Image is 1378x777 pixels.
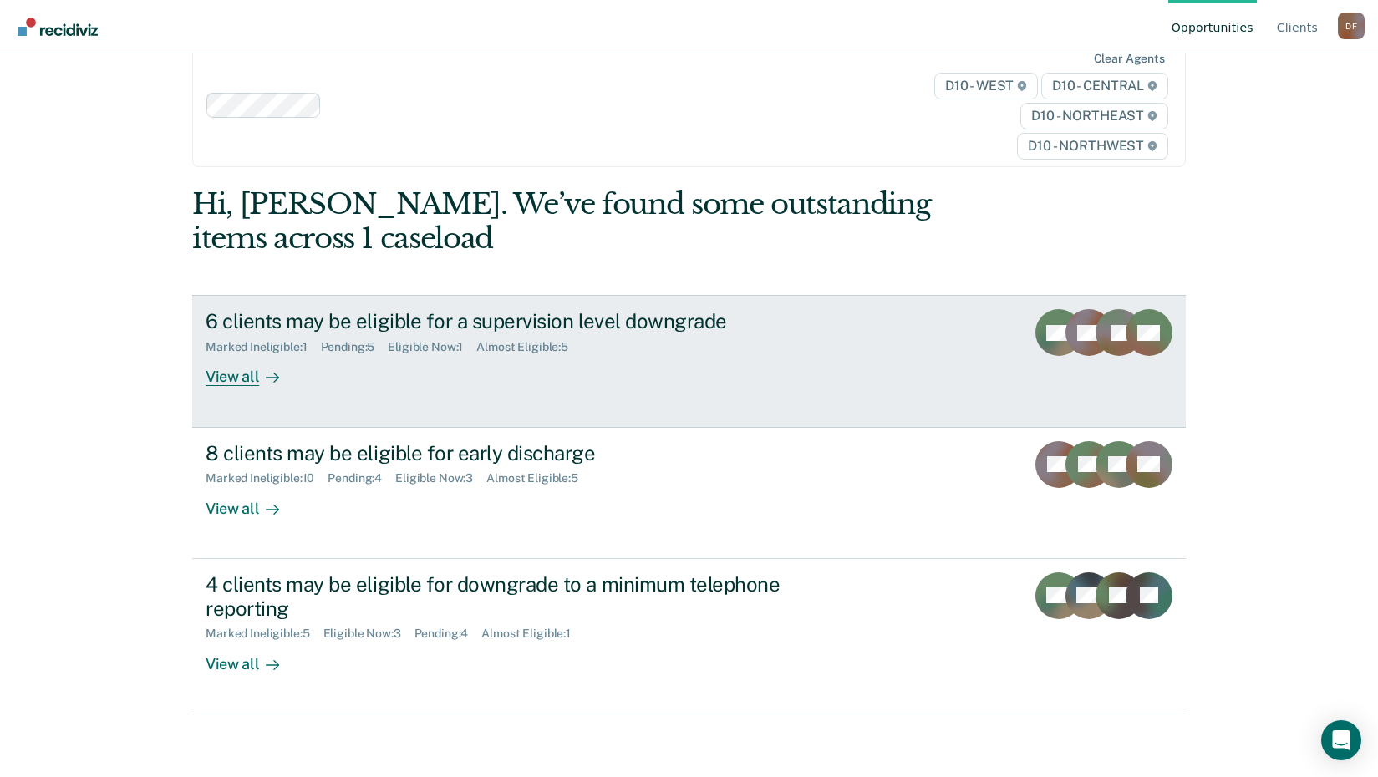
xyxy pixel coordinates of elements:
[206,572,792,621] div: 4 clients may be eligible for downgrade to a minimum telephone reporting
[486,471,592,485] div: Almost Eligible : 5
[323,627,414,641] div: Eligible Now : 3
[328,471,395,485] div: Pending : 4
[192,559,1186,714] a: 4 clients may be eligible for downgrade to a minimum telephone reportingMarked Ineligible:5Eligib...
[1017,133,1167,160] span: D10 - NORTHWEST
[206,471,328,485] div: Marked Ineligible : 10
[206,627,323,641] div: Marked Ineligible : 5
[1020,103,1167,129] span: D10 - NORTHEAST
[192,295,1186,427] a: 6 clients may be eligible for a supervision level downgradeMarked Ineligible:1Pending:5Eligible N...
[1321,720,1361,760] div: Open Intercom Messenger
[206,641,299,673] div: View all
[1041,73,1168,99] span: D10 - CENTRAL
[481,627,584,641] div: Almost Eligible : 1
[321,340,389,354] div: Pending : 5
[206,340,320,354] div: Marked Ineligible : 1
[18,18,98,36] img: Recidiviz
[476,340,582,354] div: Almost Eligible : 5
[206,441,792,465] div: 8 clients may be eligible for early discharge
[934,73,1038,99] span: D10 - WEST
[1094,52,1165,66] div: Clear agents
[1338,13,1365,39] button: Profile dropdown button
[206,485,299,518] div: View all
[388,340,476,354] div: Eligible Now : 1
[206,309,792,333] div: 6 clients may be eligible for a supervision level downgrade
[414,627,482,641] div: Pending : 4
[192,187,987,256] div: Hi, [PERSON_NAME]. We’ve found some outstanding items across 1 caseload
[192,428,1186,559] a: 8 clients may be eligible for early dischargeMarked Ineligible:10Pending:4Eligible Now:3Almost El...
[395,471,486,485] div: Eligible Now : 3
[1338,13,1365,39] div: D F
[206,354,299,387] div: View all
